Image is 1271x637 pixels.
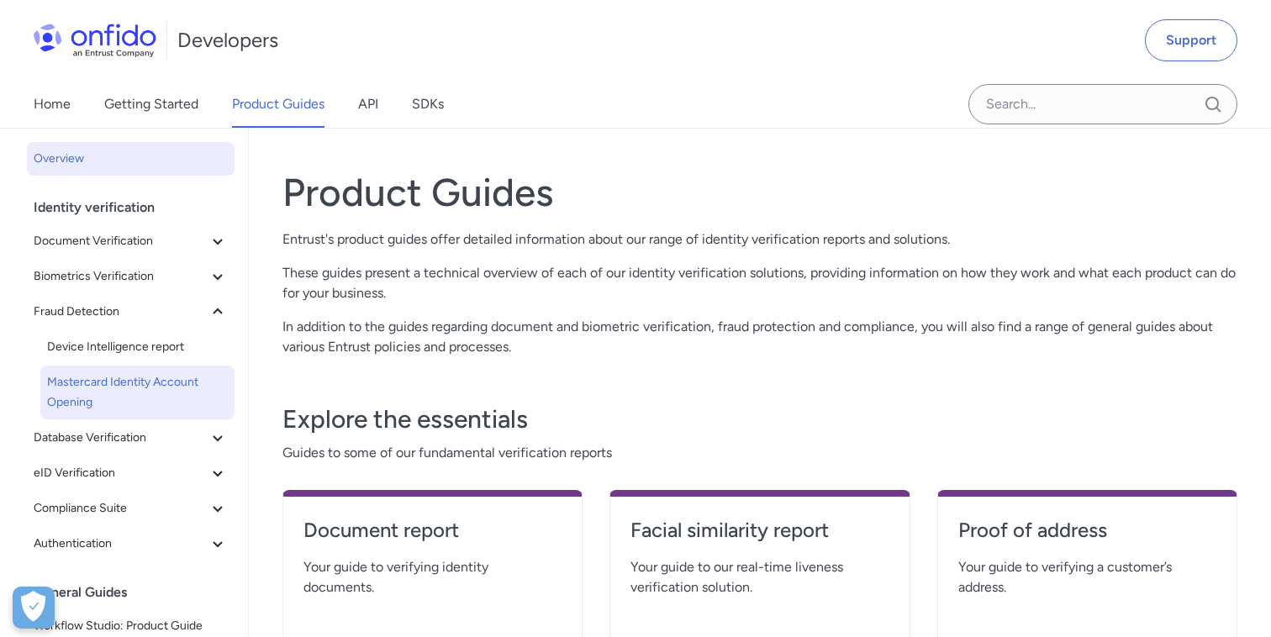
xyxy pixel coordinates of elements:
[34,149,228,169] span: Overview
[34,24,156,57] img: Onfido Logo
[303,517,562,544] h4: Document report
[958,517,1216,544] h4: Proof of address
[958,517,1216,557] a: Proof of address
[40,330,235,364] a: Device Intelligence report
[27,527,235,561] button: Authentication
[47,372,228,413] span: Mastercard Identity Account Opening
[34,266,208,287] span: Biometrics Verification
[630,517,889,544] h4: Facial similarity report
[27,295,235,329] button: Fraud Detection
[630,557,889,598] span: Your guide to our real-time liveness verification solution.
[27,224,235,258] button: Document Verification
[177,27,278,54] h1: Developers
[412,81,444,128] a: SDKs
[34,302,208,322] span: Fraud Detection
[13,587,55,629] button: Open Preferences
[34,81,71,128] a: Home
[282,317,1237,357] p: In addition to the guides regarding document and biometric verification, fraud protection and com...
[27,142,235,176] a: Overview
[27,421,235,455] button: Database Verification
[282,263,1237,303] p: These guides present a technical overview of each of our identity verification solutions, providi...
[27,456,235,490] button: eID Verification
[34,498,208,519] span: Compliance Suite
[1145,19,1237,61] a: Support
[34,191,241,224] div: Identity verification
[34,463,208,483] span: eID Verification
[282,229,1237,250] p: Entrust's product guides offer detailed information about our range of identity verification repo...
[34,428,208,448] span: Database Verification
[13,587,55,629] div: Cookie Preferences
[34,616,228,636] span: Workflow Studio: Product Guide
[47,337,228,357] span: Device Intelligence report
[282,169,1237,216] h1: Product Guides
[958,557,1216,598] span: Your guide to verifying a customer’s address.
[34,576,241,609] div: General Guides
[282,403,1237,436] h3: Explore the essentials
[303,557,562,598] span: Your guide to verifying identity documents.
[358,81,378,128] a: API
[27,492,235,525] button: Compliance Suite
[34,231,208,251] span: Document Verification
[34,534,208,554] span: Authentication
[282,443,1237,463] span: Guides to some of our fundamental verification reports
[27,260,235,293] button: Biometrics Verification
[303,517,562,557] a: Document report
[104,81,198,128] a: Getting Started
[232,81,324,128] a: Product Guides
[968,84,1237,124] input: Onfido search input field
[40,366,235,419] a: Mastercard Identity Account Opening
[630,517,889,557] a: Facial similarity report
